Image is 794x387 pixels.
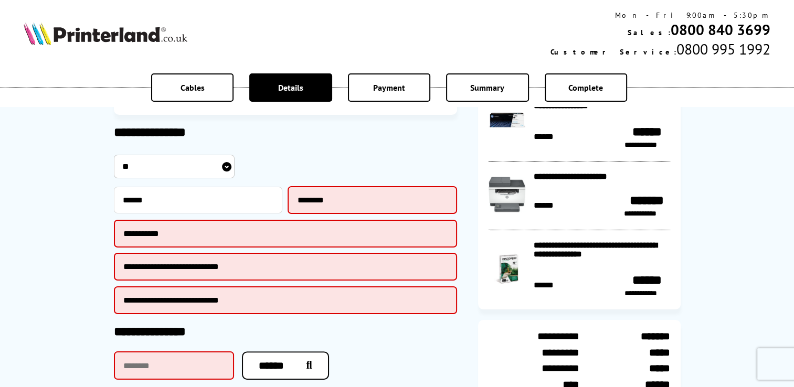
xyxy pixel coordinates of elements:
[278,82,303,93] span: Details
[550,47,676,57] span: Customer Service:
[671,20,770,39] a: 0800 840 3699
[568,82,603,93] span: Complete
[373,82,405,93] span: Payment
[550,10,770,20] div: Mon - Fri 9:00am - 5:30pm
[24,22,187,45] img: Printerland Logo
[676,39,770,59] span: 0800 995 1992
[628,28,671,37] span: Sales:
[181,82,205,93] span: Cables
[470,82,504,93] span: Summary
